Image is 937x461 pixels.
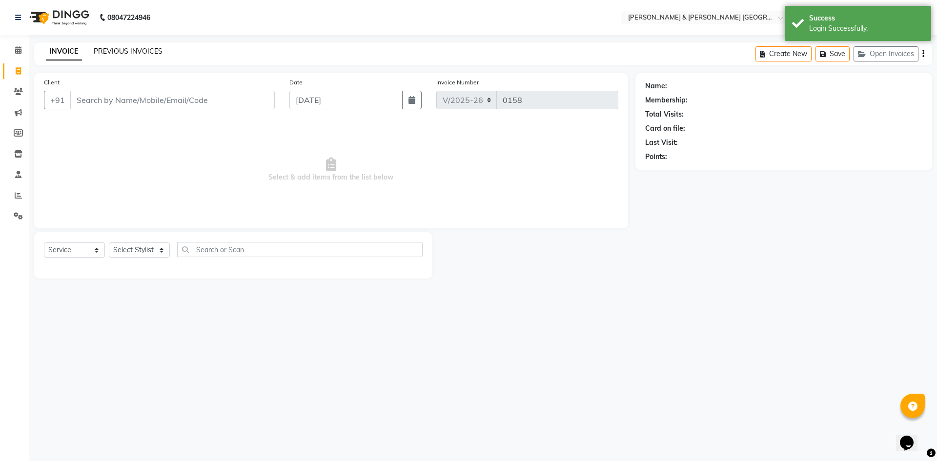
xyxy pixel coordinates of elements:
div: Points: [645,152,667,162]
div: Name: [645,81,667,91]
label: Client [44,78,60,87]
a: INVOICE [46,43,82,60]
input: Search or Scan [177,242,423,257]
label: Date [289,78,303,87]
div: Membership: [645,95,688,105]
button: Create New [755,46,812,61]
button: +91 [44,91,71,109]
img: logo [25,4,92,31]
div: Total Visits: [645,109,684,120]
div: Login Successfully. [809,23,924,34]
iframe: chat widget [896,422,927,451]
a: PREVIOUS INVOICES [94,47,163,56]
button: Save [815,46,850,61]
b: 08047224946 [107,4,150,31]
label: Invoice Number [436,78,479,87]
input: Search by Name/Mobile/Email/Code [70,91,275,109]
div: Card on file: [645,123,685,134]
span: Select & add items from the list below [44,121,618,219]
div: Last Visit: [645,138,678,148]
button: Open Invoices [854,46,918,61]
div: Success [809,13,924,23]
